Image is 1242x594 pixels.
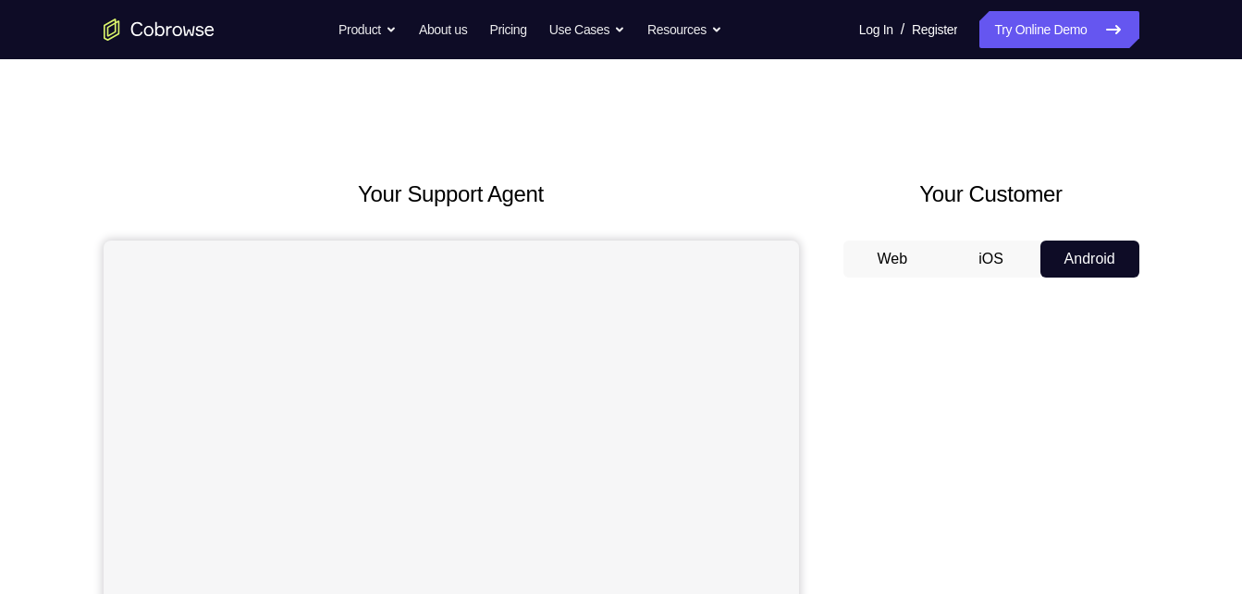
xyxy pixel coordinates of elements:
button: Product [338,11,397,48]
button: Use Cases [549,11,625,48]
a: Register [912,11,957,48]
button: Resources [647,11,722,48]
button: Web [843,241,942,278]
h2: Your Support Agent [104,178,799,211]
span: / [901,19,904,41]
button: iOS [941,241,1040,278]
h2: Your Customer [843,178,1139,211]
a: Log In [859,11,893,48]
a: Go to the home page [104,19,215,41]
a: Try Online Demo [979,11,1138,48]
button: Android [1040,241,1139,278]
a: About us [419,11,467,48]
a: Pricing [489,11,526,48]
